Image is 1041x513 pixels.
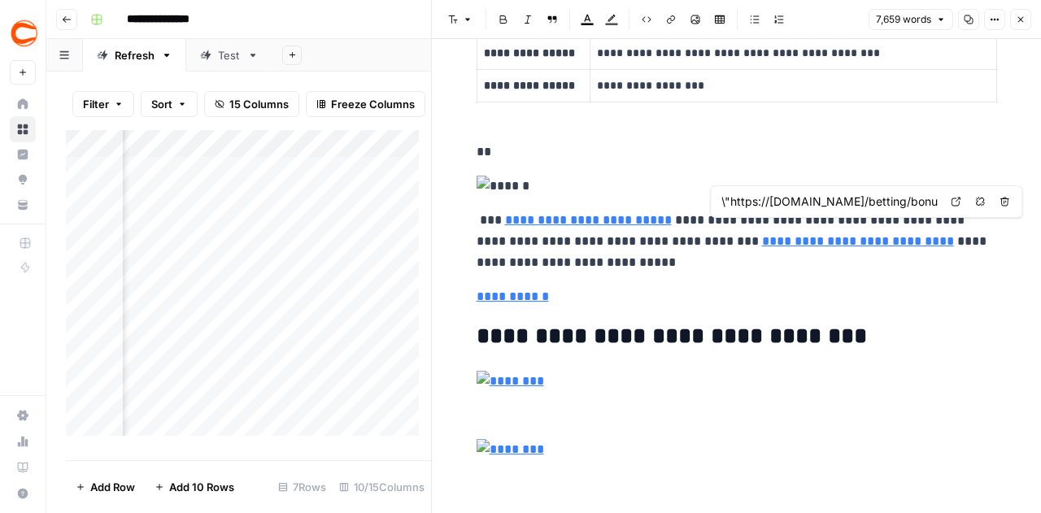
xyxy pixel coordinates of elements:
[10,167,36,193] a: Opportunities
[204,91,299,117] button: 15 Columns
[306,91,425,117] button: Freeze Columns
[186,39,272,72] a: Test
[876,12,931,27] span: 7,659 words
[10,91,36,117] a: Home
[90,479,135,495] span: Add Row
[151,96,172,112] span: Sort
[141,91,198,117] button: Sort
[10,454,36,480] a: Learning Hub
[218,47,241,63] div: Test
[869,9,953,30] button: 7,659 words
[10,141,36,167] a: Insights
[10,13,36,54] button: Workspace: Covers
[333,474,431,500] div: 10/15 Columns
[83,39,186,72] a: Refresh
[145,474,244,500] button: Add 10 Rows
[66,474,145,500] button: Add Row
[272,474,333,500] div: 7 Rows
[10,402,36,428] a: Settings
[72,91,134,117] button: Filter
[10,480,36,506] button: Help + Support
[10,192,36,218] a: Your Data
[10,19,39,48] img: Covers Logo
[10,428,36,454] a: Usage
[83,96,109,112] span: Filter
[229,96,289,112] span: 15 Columns
[10,116,36,142] a: Browse
[169,479,234,495] span: Add 10 Rows
[331,96,415,112] span: Freeze Columns
[115,47,155,63] div: Refresh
